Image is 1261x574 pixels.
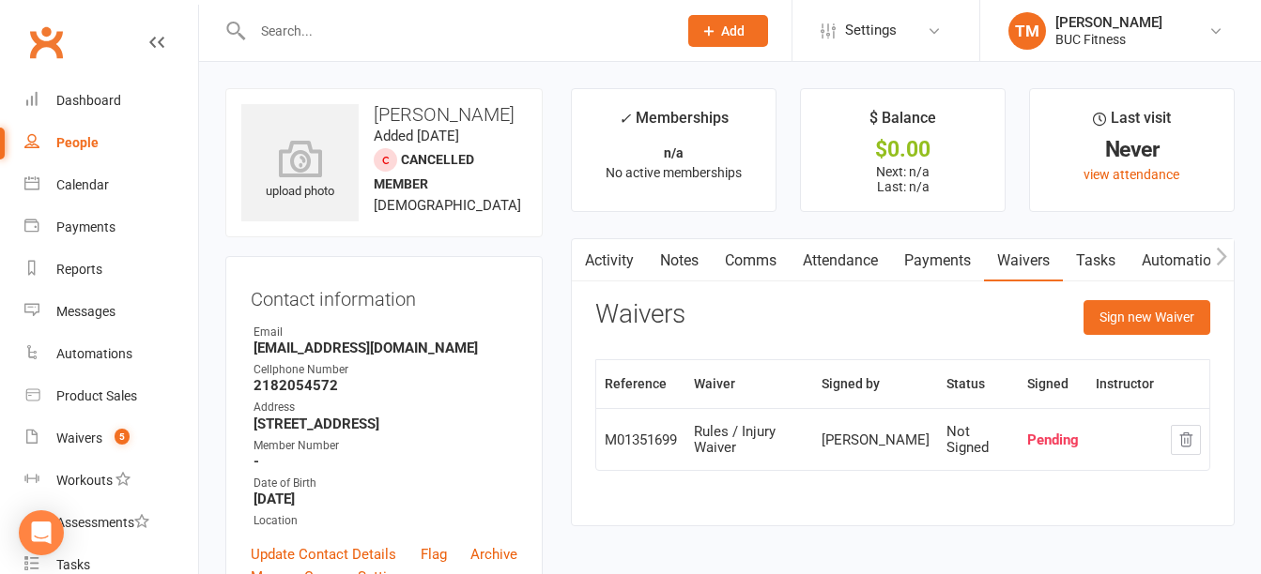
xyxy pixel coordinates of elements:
h3: [PERSON_NAME] [241,104,527,125]
span: No active memberships [606,165,742,180]
div: [PERSON_NAME] [1055,14,1162,31]
div: M01351699 [605,432,677,448]
span: Add [721,23,745,38]
div: Automations [56,346,132,361]
div: Workouts [56,473,113,488]
a: Comms [712,239,790,282]
div: Open Intercom Messenger [19,510,64,555]
a: Product Sales [24,375,198,417]
a: Payments [891,239,984,282]
div: Reports [56,262,102,277]
th: Status [938,360,1019,408]
div: People [56,135,99,150]
time: Added [DATE] [374,128,459,144]
div: [PERSON_NAME] [822,432,930,448]
th: Signed [1019,360,1087,408]
a: Reports [24,249,198,291]
a: Waivers [984,239,1063,282]
th: Instructor [1087,360,1162,408]
th: Waiver [685,360,813,408]
strong: [STREET_ADDRESS] [254,415,517,432]
a: Automations [24,333,198,375]
a: Dashboard [24,80,198,122]
div: Memberships [619,106,729,141]
a: Attendance [790,239,891,282]
th: Signed by [813,360,938,408]
a: Workouts [24,460,198,502]
div: Tasks [56,557,90,572]
div: Calendar [56,177,109,192]
a: Update Contact Details [251,543,396,566]
a: Activity [572,239,647,282]
a: Tasks [1063,239,1129,282]
h3: Waivers [595,300,685,329]
button: Add [688,15,768,47]
div: TM [1008,12,1046,50]
div: Location [254,512,517,530]
strong: n/a [664,145,684,160]
div: Waivers [56,430,102,446]
div: upload photo [241,140,359,202]
span: 5 [115,429,130,445]
div: Last visit [1093,106,1171,140]
i: ✓ [619,110,631,128]
div: Date of Birth [254,475,517,492]
div: Payments [56,219,115,234]
a: Notes [647,239,712,282]
a: Assessments [24,502,198,544]
span: Settings [845,9,897,52]
div: Never [1047,140,1217,159]
div: Rules / Injury Waiver [694,424,805,455]
a: Clubworx [23,19,69,66]
a: Messages [24,291,198,333]
a: Archive [470,543,517,566]
div: Messages [56,304,115,319]
a: Waivers 5 [24,417,198,460]
strong: 2182054572 [254,377,517,394]
a: People [24,122,198,164]
th: Reference [596,360,685,408]
span: Cancelled member [374,152,474,191]
h3: Contact information [251,281,517,310]
div: Address [254,399,517,416]
button: Sign new Waiver [1084,300,1210,334]
a: Automations [1129,239,1240,282]
div: Email [254,324,517,341]
a: Flag [421,543,447,566]
a: Calendar [24,164,198,206]
input: Search... [247,18,664,44]
div: Pending [1027,432,1079,448]
div: Dashboard [56,93,121,108]
strong: - [254,453,517,470]
a: Payments [24,206,198,249]
a: view attendance [1084,167,1179,182]
strong: [EMAIL_ADDRESS][DOMAIN_NAME] [254,340,517,356]
p: Next: n/a Last: n/a [818,164,988,194]
div: Not Signed [946,424,1010,455]
strong: [DATE] [254,491,517,507]
div: Product Sales [56,388,137,403]
div: Cellphone Number [254,361,517,379]
div: BUC Fitness [1055,31,1162,48]
div: $0.00 [818,140,988,159]
span: [DEMOGRAPHIC_DATA] [374,197,521,214]
div: Member Number [254,437,517,455]
div: Assessments [56,515,149,530]
div: $ Balance [869,106,936,140]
